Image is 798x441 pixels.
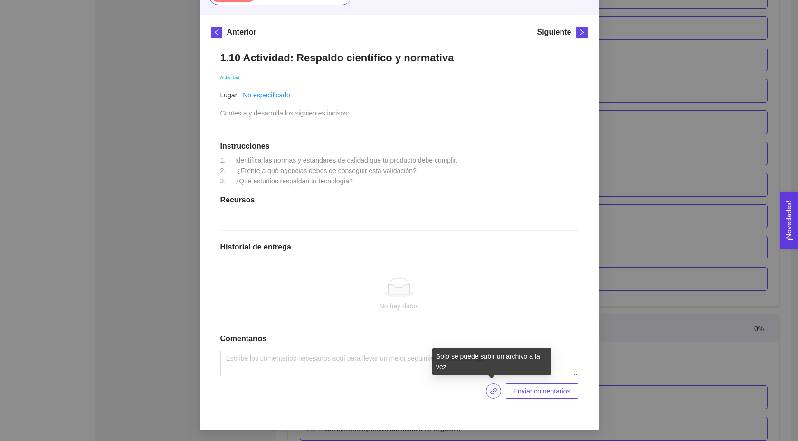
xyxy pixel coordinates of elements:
button: Enviar comentarios [506,383,578,399]
a: No especificado [243,91,290,99]
h5: Anterior [227,27,256,38]
button: right [576,27,588,38]
span: right [577,29,587,36]
h1: Comentarios [220,334,578,344]
span: link [486,387,501,395]
button: Open Feedback Widget [780,192,798,249]
h1: Recursos [220,195,578,205]
span: 1. Identifica las normas y estándares de calidad que tu producto debe cumplir. 2. ¿Frente a qué a... [220,156,458,185]
h1: Historial de entrega [220,242,578,252]
button: left [211,27,222,38]
button: link [486,383,501,399]
span: Contesta y desarrolla los siguientes incisos: [220,109,350,117]
article: Lugar: [220,90,239,100]
h1: Instrucciones [220,142,578,151]
h5: Siguiente [537,27,571,38]
div: Solo se puede subir un archivo a la vez [432,348,551,375]
h1: 1.10 Actividad: Respaldo científico y normativa [220,51,578,64]
span: Enviar comentarios [513,386,570,396]
span: Actividad [220,75,240,80]
div: No hay datos [228,301,570,311]
span: left [211,29,222,36]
